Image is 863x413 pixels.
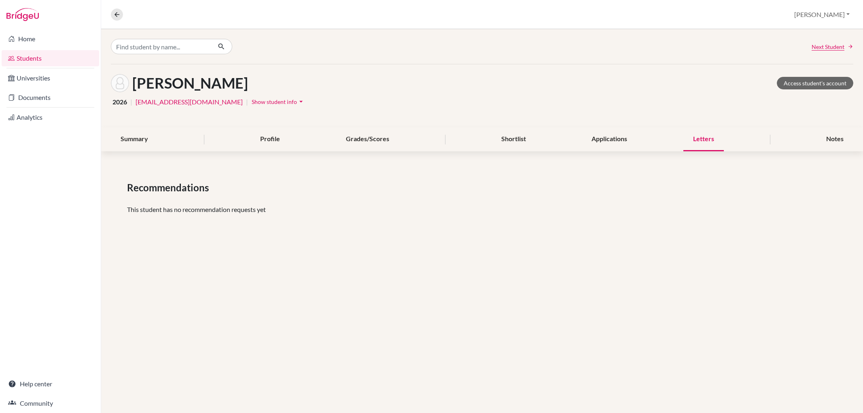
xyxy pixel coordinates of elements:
a: Home [2,31,99,47]
a: Students [2,50,99,66]
a: Access student's account [777,77,853,89]
button: [PERSON_NAME] [791,7,853,22]
div: Profile [250,127,290,151]
a: Analytics [2,109,99,125]
i: arrow_drop_down [297,97,305,106]
span: Next Student [812,42,844,51]
div: Summary [111,127,158,151]
div: Letters [683,127,724,151]
button: Show student infoarrow_drop_down [251,95,305,108]
a: Documents [2,89,99,106]
span: | [130,97,132,107]
p: This student has no recommendation requests yet [127,205,837,214]
span: Recommendations [127,180,212,195]
span: | [246,97,248,107]
img: Bridge-U [6,8,39,21]
div: Shortlist [492,127,536,151]
a: Community [2,395,99,411]
div: Grades/Scores [336,127,399,151]
a: Help center [2,376,99,392]
span: Show student info [252,98,297,105]
a: [EMAIL_ADDRESS][DOMAIN_NAME] [136,97,243,107]
img: Hyungeon Chung's avatar [111,74,129,92]
input: Find student by name... [111,39,211,54]
a: Next Student [812,42,853,51]
h1: [PERSON_NAME] [132,74,248,92]
span: 2026 [112,97,127,107]
a: Universities [2,70,99,86]
div: Notes [816,127,853,151]
div: Applications [582,127,637,151]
